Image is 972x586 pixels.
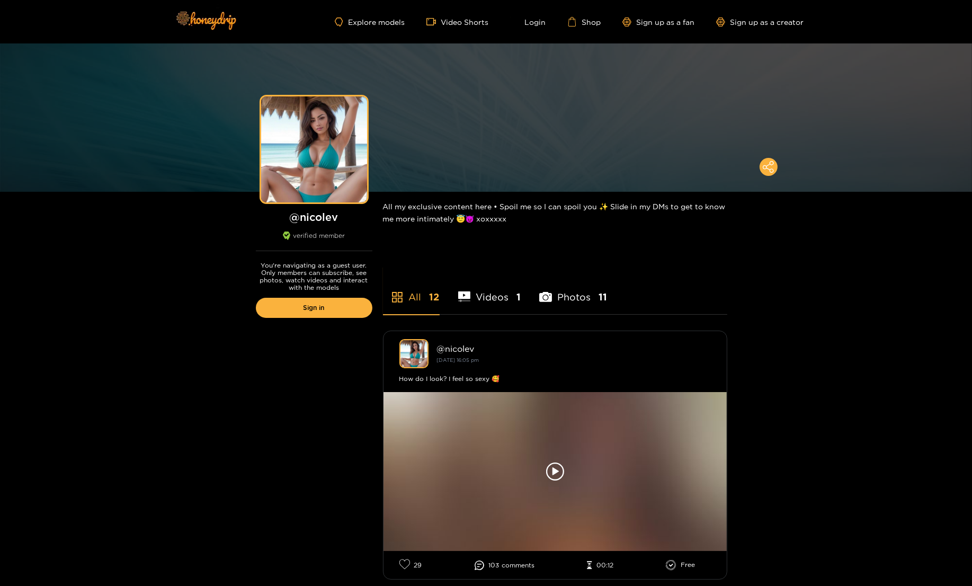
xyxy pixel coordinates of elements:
span: comment s [502,562,534,569]
span: 11 [599,290,607,304]
div: How do I look? I feel so sexy 🥰 [399,374,711,384]
a: Shop [567,17,601,26]
a: Sign up as a fan [622,17,695,26]
span: 1 [516,290,521,304]
div: verified member [256,232,372,251]
a: Explore models [335,17,405,26]
div: @ nicolev [437,344,711,353]
div: All my exclusive content here • Spoil me so I can spoil you ✨ Slide in my DMs to get to know me m... [383,192,727,233]
li: 29 [399,559,422,571]
small: [DATE] 16:05 pm [437,357,479,363]
p: You're navigating as a guest user. Only members can subscribe, see photos, watch videos and inter... [256,262,372,291]
h1: @ nicolev [256,210,372,224]
li: Videos [458,267,521,314]
a: Sign up as a creator [716,17,804,26]
a: Login [510,17,546,26]
a: Video Shorts [426,17,489,26]
span: 12 [430,290,440,304]
li: 103 [475,561,534,570]
li: Photos [539,267,607,314]
img: nicolev [399,339,429,368]
span: video-camera [426,17,441,26]
li: 00:12 [587,561,613,570]
span: appstore [391,291,404,304]
li: Free [666,560,695,571]
li: All [383,267,440,314]
a: Sign in [256,298,372,318]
